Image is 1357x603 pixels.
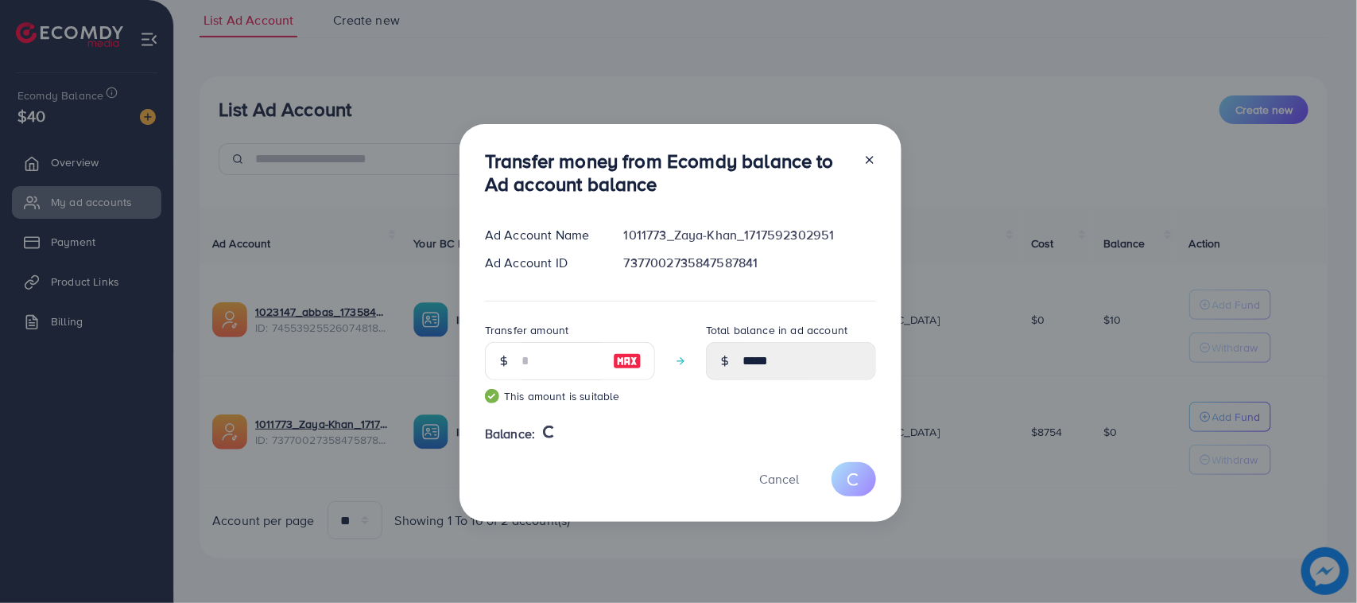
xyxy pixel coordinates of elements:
[759,470,799,488] span: Cancel
[611,226,889,244] div: 1011773_Zaya-Khan_1717592302951
[472,254,611,272] div: Ad Account ID
[485,388,655,404] small: This amount is suitable
[485,322,568,338] label: Transfer amount
[485,389,499,403] img: guide
[613,352,642,371] img: image
[611,254,889,272] div: 7377002735847587841
[706,322,847,338] label: Total balance in ad account
[472,226,611,244] div: Ad Account Name
[485,425,535,443] span: Balance:
[739,462,819,496] button: Cancel
[485,150,851,196] h3: Transfer money from Ecomdy balance to Ad account balance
